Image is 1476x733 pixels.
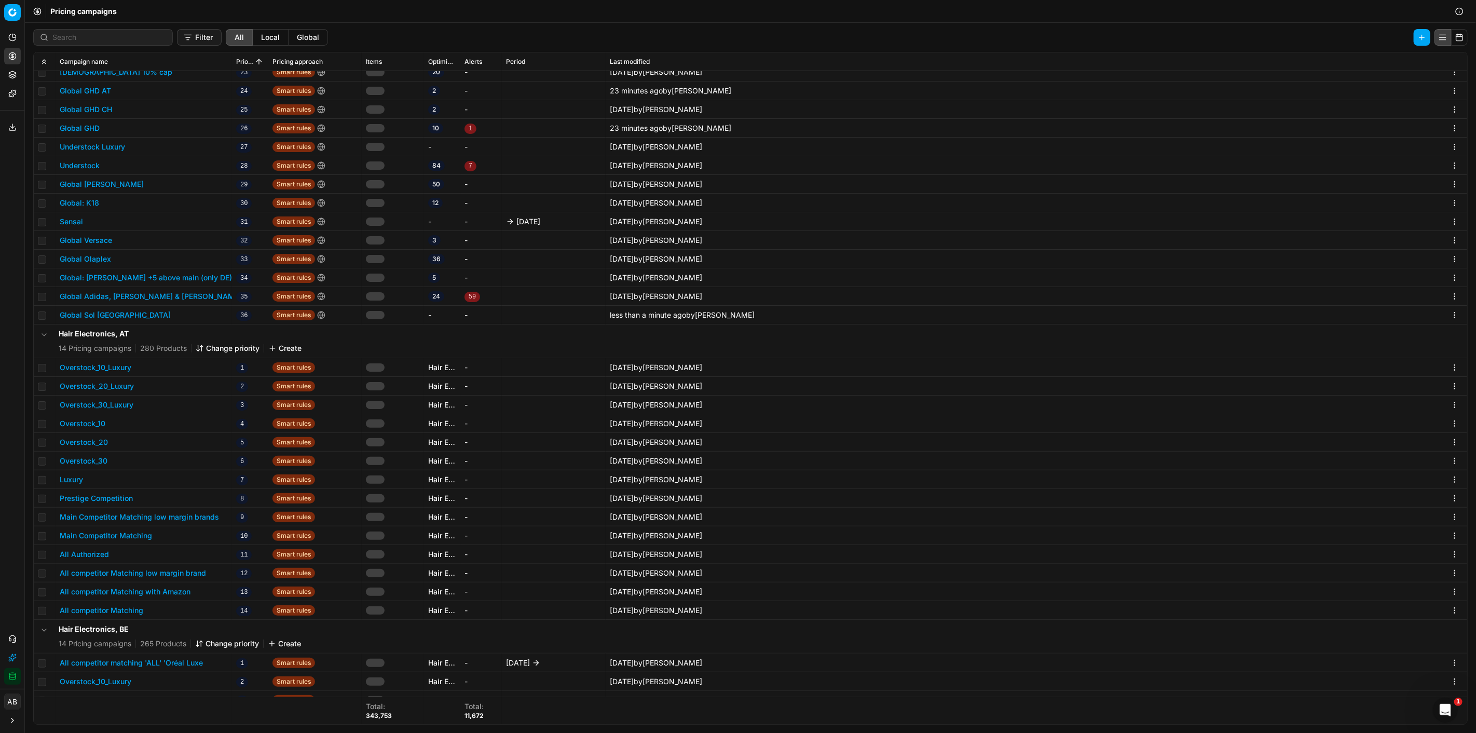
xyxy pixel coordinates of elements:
[460,396,502,414] td: -
[460,691,502,710] td: -
[60,198,99,208] button: Global: K18
[610,254,702,264] div: by [PERSON_NAME]
[428,568,456,578] a: Hair Electronics, AT
[428,198,443,208] span: 12
[272,67,315,77] span: Smart rules
[428,676,456,687] a: Hair Electronics, BE
[428,493,456,504] a: Hair Electronics, AT
[428,291,444,302] span: 24
[366,58,382,66] span: Items
[464,58,482,66] span: Alerts
[59,343,131,354] span: 14 Pricing campaigns
[610,160,702,171] div: by [PERSON_NAME]
[610,362,702,373] div: by [PERSON_NAME]
[272,142,315,152] span: Smart rules
[272,474,315,485] span: Smart rules
[272,291,315,302] span: Smart rules
[60,273,232,283] button: Global: [PERSON_NAME] +5 above main (only DE)
[460,526,502,545] td: -
[60,474,83,485] button: Luxury
[428,123,443,133] span: 10
[610,198,634,207] span: [DATE]
[610,235,702,246] div: by [PERSON_NAME]
[610,124,663,132] span: 23 minutes ago
[60,142,125,152] button: Understock Luxury
[460,250,502,268] td: -
[610,179,702,189] div: by [PERSON_NAME]
[60,123,100,133] button: Global GHD
[236,236,252,246] span: 32
[428,418,456,429] a: Hair Electronics, AT
[272,86,315,96] span: Smart rules
[610,86,731,96] div: by [PERSON_NAME]
[610,550,634,559] span: [DATE]
[428,531,456,541] a: Hair Electronics, AT
[428,104,440,115] span: 2
[428,695,456,705] a: Hair Electronics, BE
[424,306,460,324] td: -
[236,105,252,115] span: 25
[60,160,100,171] button: Understock
[610,677,634,686] span: [DATE]
[38,56,50,68] button: Expand all
[610,606,634,615] span: [DATE]
[610,236,634,245] span: [DATE]
[60,400,133,410] button: Overstock_30_Luxury
[460,470,502,489] td: -
[428,254,445,264] span: 36
[236,456,248,467] span: 6
[236,419,248,429] span: 4
[60,676,131,687] button: Overstock_10_Luxury
[428,273,440,283] span: 5
[1454,698,1463,706] span: 1
[272,437,315,447] span: Smart rules
[236,512,248,523] span: 9
[195,639,259,649] button: Change priority
[428,160,445,171] span: 84
[460,231,502,250] td: -
[610,494,634,503] span: [DATE]
[272,400,315,410] span: Smart rules
[272,695,315,705] span: Smart rules
[236,363,248,373] span: 1
[272,531,315,541] span: Smart rules
[236,568,252,579] span: 12
[610,587,702,597] div: by [PERSON_NAME]
[268,343,302,354] button: Create
[272,160,315,171] span: Smart rules
[272,658,315,668] span: Smart rules
[610,437,702,447] div: by [PERSON_NAME]
[60,216,83,227] button: Sensai
[272,512,315,522] span: Smart rules
[610,161,634,170] span: [DATE]
[1433,698,1458,723] iframe: Intercom live chat
[464,124,476,134] span: 1
[60,254,111,264] button: Global Olaplex
[60,235,112,246] button: Global Versace
[236,292,252,302] span: 35
[460,672,502,691] td: -
[236,58,254,66] span: Priority
[272,310,315,320] span: Smart rules
[610,310,755,320] div: by [PERSON_NAME]
[460,63,502,82] td: -
[610,217,634,226] span: [DATE]
[610,67,634,76] span: [DATE]
[60,549,109,560] button: All Authorized
[60,179,144,189] button: Global [PERSON_NAME]
[60,418,105,429] button: Overstock_10
[610,475,634,484] span: [DATE]
[610,216,702,227] div: by [PERSON_NAME]
[428,179,444,189] span: 50
[289,29,328,46] button: global
[610,568,634,577] span: [DATE]
[610,400,702,410] div: by [PERSON_NAME]
[506,58,525,66] span: Period
[60,493,133,504] button: Prestige Competition
[428,67,444,77] span: 20
[272,273,315,283] span: Smart rules
[272,235,315,246] span: Smart rules
[60,695,134,705] button: Overstock_20_Luxury
[236,531,252,541] span: 10
[610,658,702,668] div: by [PERSON_NAME]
